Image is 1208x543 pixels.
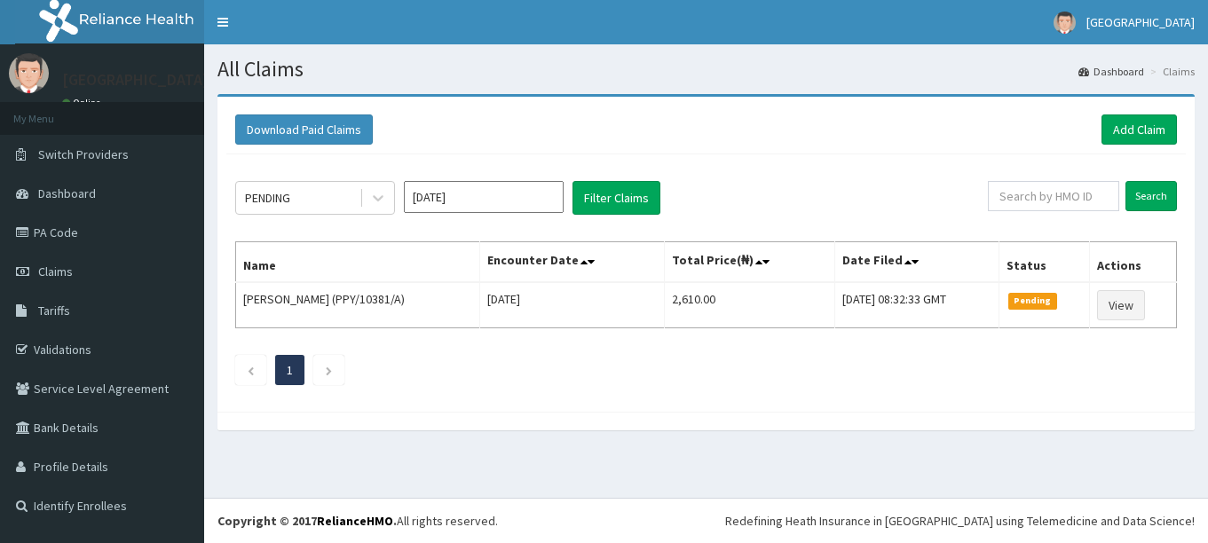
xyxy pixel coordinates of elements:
[1146,64,1195,79] li: Claims
[1097,290,1145,320] a: View
[1054,12,1076,34] img: User Image
[245,189,290,207] div: PENDING
[204,498,1208,543] footer: All rights reserved.
[38,303,70,319] span: Tariffs
[664,242,834,283] th: Total Price(₦)
[480,282,664,328] td: [DATE]
[38,185,96,201] span: Dashboard
[217,58,1195,81] h1: All Claims
[325,362,333,378] a: Next page
[664,282,834,328] td: 2,610.00
[62,97,105,109] a: Online
[1008,293,1057,309] span: Pending
[1101,114,1177,145] a: Add Claim
[999,242,1090,283] th: Status
[480,242,664,283] th: Encounter Date
[236,282,480,328] td: [PERSON_NAME] (PPY/10381/A)
[1125,181,1177,211] input: Search
[572,181,660,215] button: Filter Claims
[988,181,1119,211] input: Search by HMO ID
[247,362,255,378] a: Previous page
[236,242,480,283] th: Name
[1078,64,1144,79] a: Dashboard
[62,72,209,88] p: [GEOGRAPHIC_DATA]
[287,362,293,378] a: Page 1 is your current page
[1086,14,1195,30] span: [GEOGRAPHIC_DATA]
[38,146,129,162] span: Switch Providers
[38,264,73,279] span: Claims
[217,513,397,529] strong: Copyright © 2017 .
[725,512,1195,530] div: Redefining Heath Insurance in [GEOGRAPHIC_DATA] using Telemedicine and Data Science!
[9,53,49,93] img: User Image
[1089,242,1176,283] th: Actions
[834,282,999,328] td: [DATE] 08:32:33 GMT
[317,513,393,529] a: RelianceHMO
[404,181,564,213] input: Select Month and Year
[834,242,999,283] th: Date Filed
[235,114,373,145] button: Download Paid Claims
